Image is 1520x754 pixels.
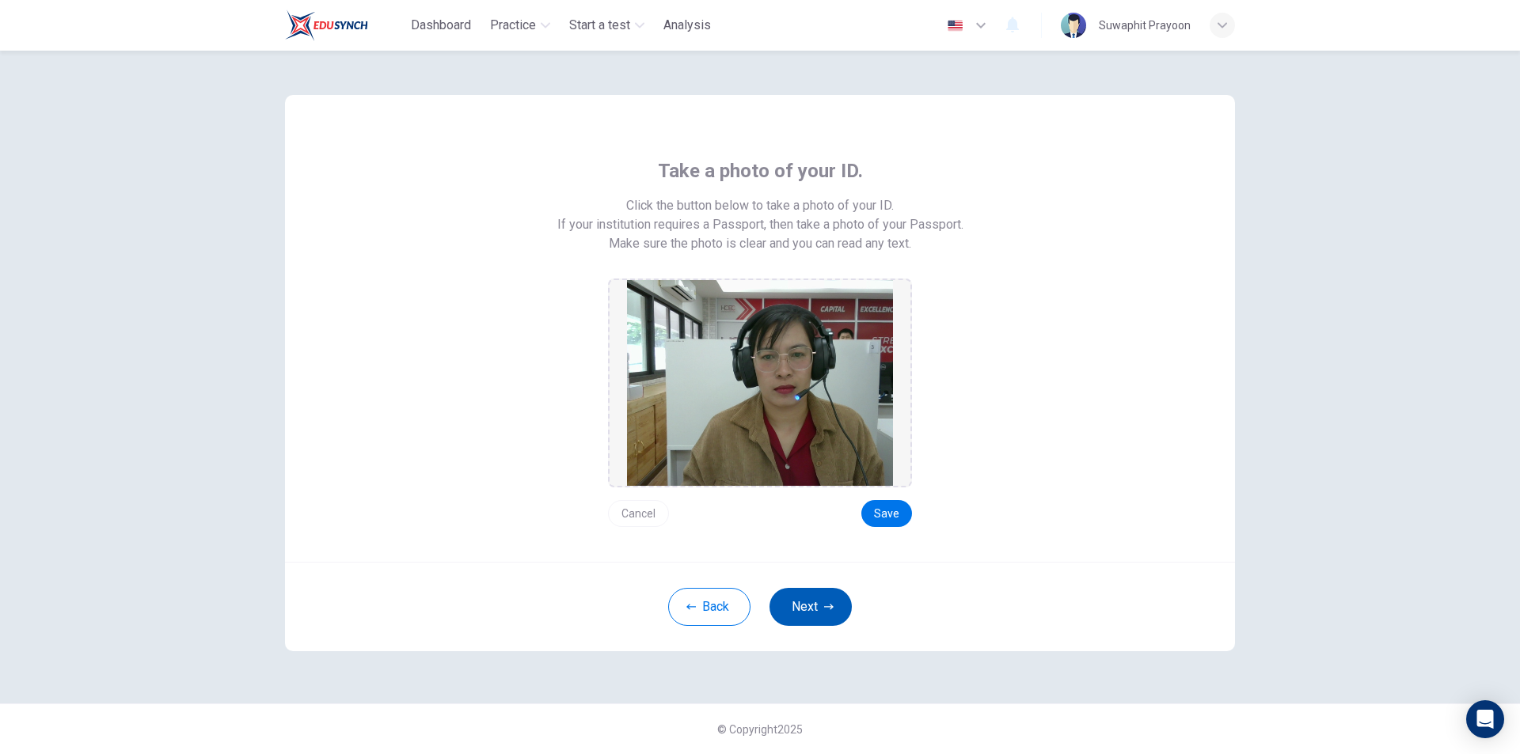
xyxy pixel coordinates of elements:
button: Analysis [657,11,717,40]
img: Train Test logo [285,9,368,41]
img: preview screemshot [627,280,893,486]
button: Cancel [608,500,669,527]
div: Open Intercom Messenger [1466,700,1504,738]
img: en [945,20,965,32]
button: Start a test [563,11,651,40]
span: Click the button below to take a photo of your ID. If your institution requires a Passport, then ... [557,196,963,234]
button: Practice [484,11,557,40]
div: Suwaphit Prayoon [1099,16,1191,35]
button: Next [769,588,852,626]
span: Practice [490,16,536,35]
span: © Copyright 2025 [717,723,803,736]
span: Make sure the photo is clear and you can read any text. [609,234,911,253]
button: Save [861,500,912,527]
a: Train Test logo [285,9,405,41]
button: Dashboard [405,11,477,40]
img: Profile picture [1061,13,1086,38]
span: Analysis [663,16,711,35]
button: Back [668,588,750,626]
span: Take a photo of your ID. [658,158,863,184]
span: Dashboard [411,16,471,35]
span: Start a test [569,16,630,35]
